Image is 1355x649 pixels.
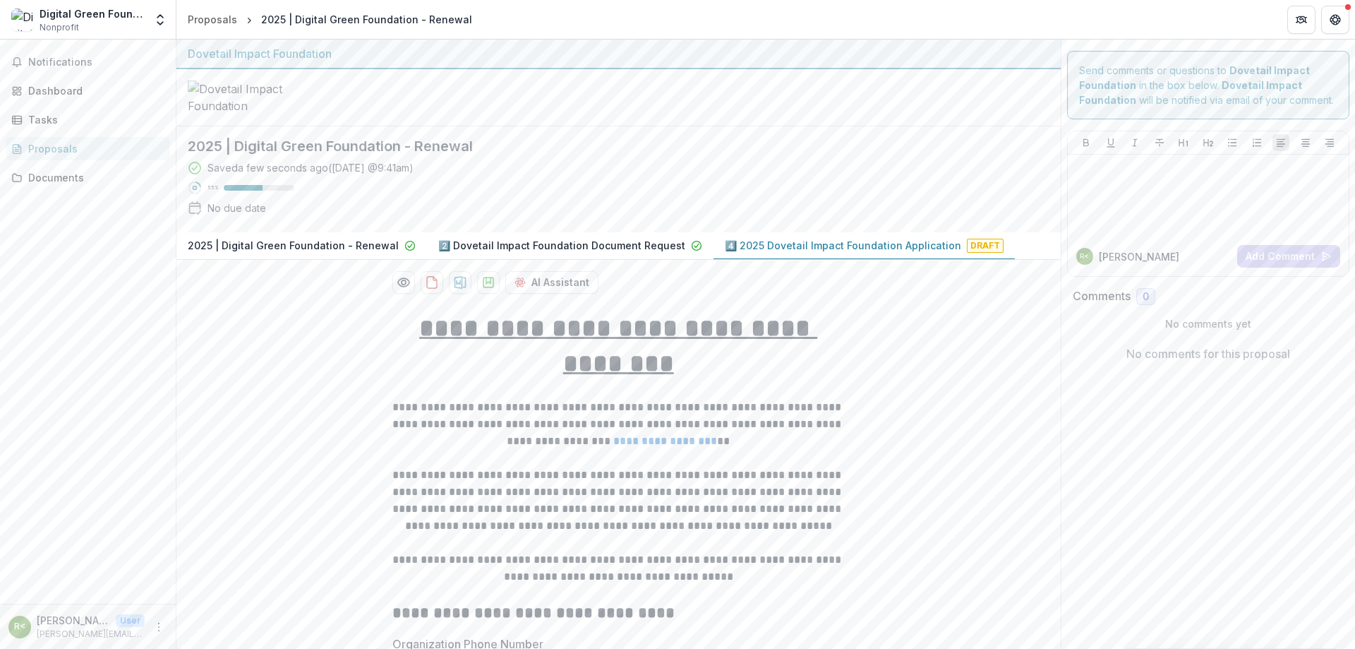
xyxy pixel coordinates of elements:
[1151,134,1168,151] button: Strike
[207,183,218,193] p: 55 %
[6,108,170,131] a: Tasks
[1073,316,1344,331] p: No comments yet
[505,271,598,294] button: AI Assistant
[1067,51,1350,119] div: Send comments or questions to in the box below. will be notified via email of your comment.
[1248,134,1265,151] button: Ordered List
[188,45,1049,62] div: Dovetail Impact Foundation
[1321,6,1349,34] button: Get Help
[1126,134,1143,151] button: Italicize
[6,137,170,160] a: Proposals
[1099,249,1179,264] p: [PERSON_NAME]
[182,9,243,30] a: Proposals
[725,238,961,253] p: 4️⃣ 2025 Dovetail Impact Foundation Application
[1287,6,1315,34] button: Partners
[28,112,159,127] div: Tasks
[449,271,471,294] button: download-proposal
[1200,134,1217,151] button: Heading 2
[1224,134,1241,151] button: Bullet List
[40,21,79,34] span: Nonprofit
[188,12,237,27] div: Proposals
[392,271,415,294] button: Preview cb0df371-cc01-4eab-b29f-fa3a14d80b0e-2.pdf
[6,79,170,102] a: Dashboard
[116,614,145,627] p: User
[40,6,145,21] div: Digital Green Foundation
[150,619,167,636] button: More
[967,239,1004,253] span: Draft
[1102,134,1119,151] button: Underline
[1237,245,1340,268] button: Add Comment
[188,238,399,253] p: 2025 | Digital Green Foundation - Renewal
[28,141,159,156] div: Proposals
[1143,291,1149,303] span: 0
[1297,134,1314,151] button: Align Center
[150,6,170,34] button: Open entity switcher
[11,8,34,31] img: Digital Green Foundation
[438,238,685,253] p: 2️⃣ Dovetail Impact Foundation Document Request
[477,271,500,294] button: download-proposal
[1073,290,1131,303] h2: Comments
[6,166,170,189] a: Documents
[28,170,159,185] div: Documents
[1175,134,1192,151] button: Heading 1
[1321,134,1338,151] button: Align Right
[188,81,329,114] img: Dovetail Impact Foundation
[28,56,164,69] span: Notifications
[6,51,170,73] button: Notifications
[261,12,472,27] div: 2025 | Digital Green Foundation - Renewal
[1126,345,1290,362] p: No comments for this proposal
[207,201,266,215] div: No due date
[1272,134,1289,151] button: Align Left
[421,271,443,294] button: download-proposal
[14,622,25,631] div: Ryan Owen <ryan@digitalgreen.org> <ryan@digitalgreen.org>
[37,613,110,628] p: [PERSON_NAME] <[PERSON_NAME][EMAIL_ADDRESS][DOMAIN_NAME]> <[PERSON_NAME][EMAIL_ADDRESS][DOMAIN_NA...
[188,138,1027,155] h2: 2025 | Digital Green Foundation - Renewal
[1078,134,1095,151] button: Bold
[182,9,478,30] nav: breadcrumb
[37,628,145,641] p: [PERSON_NAME][EMAIL_ADDRESS][DOMAIN_NAME]
[1080,253,1089,260] div: Ryan Owen <ryan@digitalgreen.org> <ryan@digitalgreen.org>
[28,83,159,98] div: Dashboard
[207,160,414,175] div: Saved a few seconds ago ( [DATE] @ 9:41am )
